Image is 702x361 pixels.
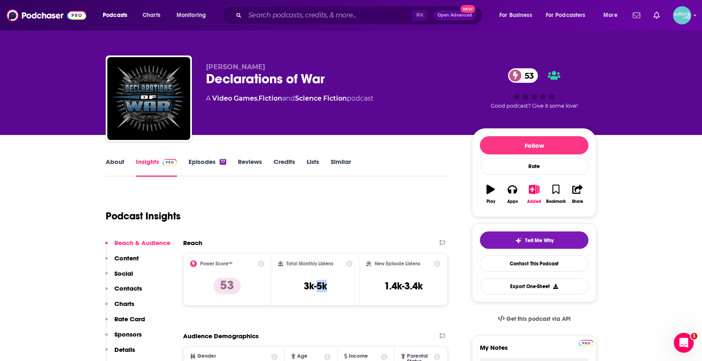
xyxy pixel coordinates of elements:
button: Show profile menu [673,6,691,24]
span: , [257,94,259,102]
button: Follow [480,136,588,154]
div: Apps [507,199,518,204]
h3: 1.4k-3.4k [384,280,423,292]
button: Open AdvancedNew [434,10,476,20]
div: 53Good podcast? Give it some love! [472,63,596,114]
button: Rate Card [105,315,145,330]
h2: Reach [183,239,202,247]
a: Science Fiction [295,94,347,102]
p: Details [114,346,135,354]
a: 53 [508,68,538,83]
a: Episodes17 [189,158,226,177]
p: Rate Card [114,315,145,323]
button: Charts [105,300,134,315]
img: Podchaser - Follow, Share and Rate Podcasts [7,7,86,23]
a: InsightsPodchaser Pro [136,158,177,177]
p: Social [114,270,133,277]
a: Reviews [238,158,262,177]
a: Get this podcast via API [491,309,577,329]
p: Content [114,254,139,262]
button: Details [105,346,135,361]
span: Open Advanced [438,13,472,17]
a: Show notifications dropdown [629,8,644,22]
img: User Profile [673,6,691,24]
button: Content [105,254,139,270]
p: Charts [114,300,134,308]
button: Export One-Sheet [480,278,588,294]
h2: Total Monthly Listens [286,261,333,267]
a: Similar [331,158,351,177]
img: Declarations of War [107,57,190,140]
span: Logged in as JessicaPellien [673,6,691,24]
div: 17 [220,159,226,165]
div: Play [487,199,495,204]
span: Gender [197,354,216,359]
span: 53 [516,68,538,83]
h2: Audience Demographics [183,332,259,340]
h2: New Episode Listens [375,261,420,267]
button: Share [567,179,588,209]
span: More [603,10,617,21]
h3: 3k-5k [304,280,327,292]
label: My Notes [480,344,588,358]
span: Charts [143,10,160,21]
button: open menu [494,9,542,22]
span: [PERSON_NAME] [206,63,265,71]
button: Reach & Audience [105,239,170,254]
button: Apps [501,179,523,209]
span: ⌘ K [412,10,427,21]
a: Fiction [259,94,282,102]
button: tell me why sparkleTell Me Why [480,231,588,249]
button: Added [523,179,545,209]
button: Sponsors [105,330,142,346]
h2: Power Score™ [200,261,232,267]
button: Bookmark [545,179,566,209]
button: open menu [97,9,138,22]
span: Get this podcast via API [506,315,571,322]
div: Added [527,199,541,204]
span: For Business [499,10,532,21]
span: 1 [691,333,697,339]
span: Income [349,354,368,359]
button: open menu [171,9,217,22]
img: Podchaser Pro [579,340,593,347]
iframe: Intercom live chat [674,333,694,353]
button: open menu [598,9,628,22]
p: 53 [213,278,241,294]
p: Contacts [114,284,142,292]
span: For Podcasters [546,10,586,21]
div: Share [572,199,583,204]
p: Sponsors [114,330,142,338]
input: Search podcasts, credits, & more... [245,9,412,22]
span: Age [297,354,307,359]
a: Video Games [212,94,257,102]
a: Contact This Podcast [480,255,588,272]
img: tell me why sparkle [515,237,522,244]
span: Tell Me Why [525,237,554,244]
p: Reach & Audience [114,239,170,247]
a: Lists [307,158,319,177]
button: open menu [540,9,598,22]
a: Charts [137,9,165,22]
button: Play [480,179,501,209]
img: Podchaser Pro [162,159,177,166]
div: Bookmark [546,199,566,204]
span: Podcasts [103,10,127,21]
button: Social [105,270,133,285]
a: Credits [274,158,295,177]
a: About [106,158,124,177]
button: Contacts [105,284,142,300]
div: Rate [480,158,588,175]
a: Show notifications dropdown [650,8,663,22]
span: Good podcast? Give it some love! [491,103,578,109]
a: Pro website [579,339,593,347]
h1: Podcast Insights [106,210,181,222]
span: Monitoring [177,10,206,21]
div: Search podcasts, credits, & more... [230,6,491,25]
div: A podcast [206,94,373,103]
span: New [460,5,475,13]
span: and [282,94,295,102]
